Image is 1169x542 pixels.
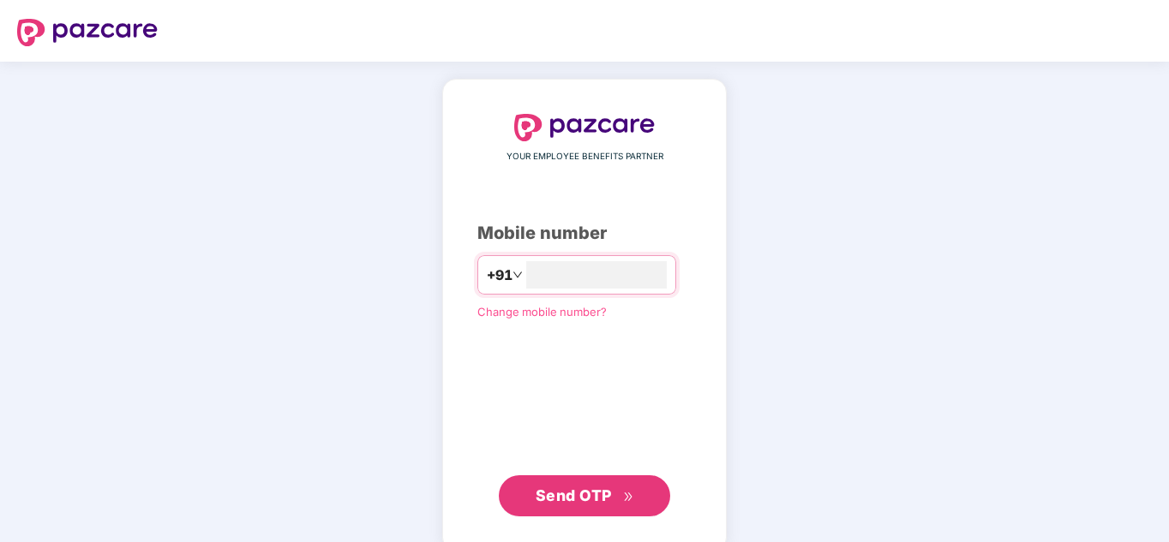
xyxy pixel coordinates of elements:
img: logo [514,114,655,141]
button: Send OTPdouble-right [499,475,670,516]
span: YOUR EMPLOYEE BENEFITS PARTNER [507,150,663,164]
a: Change mobile number? [477,305,607,319]
img: logo [17,19,158,46]
span: Send OTP [536,486,612,504]
span: down [513,270,523,280]
div: Mobile number [477,220,692,247]
span: double-right [623,491,634,503]
span: +91 [487,265,513,286]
